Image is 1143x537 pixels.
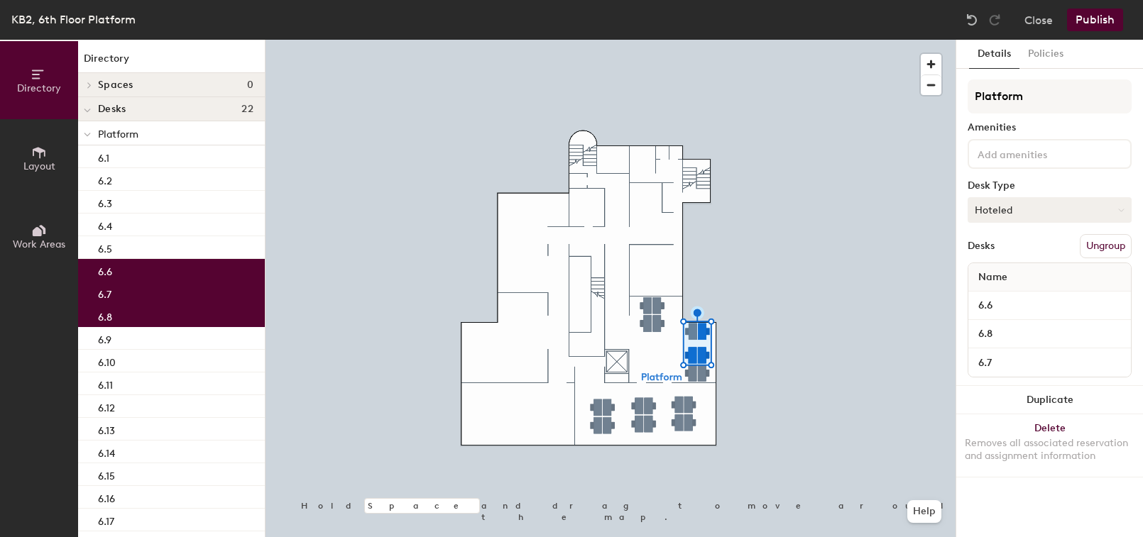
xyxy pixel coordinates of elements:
button: DeleteRemoves all associated reservation and assignment information [956,414,1143,477]
button: Close [1024,9,1053,31]
p: 6.17 [98,511,114,528]
span: Directory [17,82,61,94]
span: Name [971,265,1015,290]
span: 22 [241,104,253,115]
input: Unnamed desk [971,296,1128,316]
p: 6.1 [98,148,109,165]
p: 6.12 [98,398,115,414]
button: Help [907,500,941,523]
button: Policies [1019,40,1072,69]
p: 6.16 [98,489,115,505]
button: Publish [1067,9,1123,31]
button: Details [969,40,1019,69]
img: Undo [965,13,979,27]
p: 6.13 [98,421,115,437]
p: 6.7 [98,284,111,301]
p: 6.5 [98,239,112,255]
div: Amenities [968,122,1132,133]
div: Desk Type [968,180,1132,192]
p: 6.6 [98,262,112,278]
input: Unnamed desk [971,324,1128,344]
p: 6.8 [98,307,112,323]
span: Spaces [98,79,133,91]
div: Removes all associated reservation and assignment information [965,437,1134,463]
span: Work Areas [13,238,65,250]
span: Layout [23,160,55,172]
p: 6.9 [98,330,111,346]
h1: Directory [78,51,265,73]
img: Redo [988,13,1002,27]
p: 6.11 [98,375,113,392]
p: 6.4 [98,216,112,233]
span: 0 [247,79,253,91]
button: Duplicate [956,386,1143,414]
button: Ungroup [1080,234,1132,258]
input: Add amenities [975,145,1103,162]
button: Hoteled [968,197,1132,223]
p: 6.3 [98,194,112,210]
input: Unnamed desk [971,353,1128,372]
div: KB2, 6th Floor Platform [11,11,136,28]
p: 6.10 [98,353,116,369]
p: 6.2 [98,171,112,187]
span: Platform [98,128,138,140]
p: 6.14 [98,443,115,460]
div: Desks [968,240,995,252]
span: Desks [98,104,126,115]
p: 6.15 [98,466,115,482]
